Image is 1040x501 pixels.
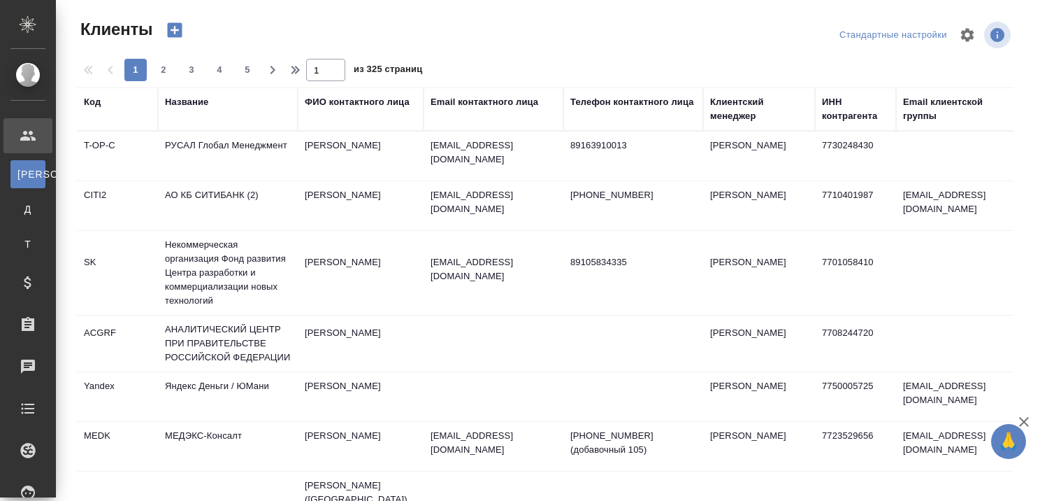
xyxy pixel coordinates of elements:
td: [PERSON_NAME] [298,181,424,230]
td: [PERSON_NAME] [703,319,815,368]
td: АНАЛИТИЧЕСКИЙ ЦЕНТР ПРИ ПРАВИТЕЛЬСТВЕ РОССИЙСКОЙ ФЕДЕРАЦИИ [158,316,298,372]
a: Т [10,230,45,258]
button: 4 [208,59,231,81]
button: 2 [152,59,175,81]
span: 5 [236,63,259,77]
td: [PERSON_NAME] [703,422,815,471]
span: Посмотреть информацию [984,22,1013,48]
td: МЕДЭКС-Консалт [158,422,298,471]
td: 7710401987 [815,181,896,230]
span: 🙏 [997,427,1020,456]
p: 89105834335 [570,255,696,269]
td: [PERSON_NAME] [298,319,424,368]
p: [EMAIL_ADDRESS][DOMAIN_NAME] [431,139,556,167]
span: 3 [180,63,203,77]
td: [EMAIL_ADDRESS][DOMAIN_NAME] [896,422,1022,471]
td: АО КБ СИТИБАНК (2) [158,181,298,230]
div: split button [836,24,951,46]
span: Настроить таблицу [951,18,984,52]
div: Email контактного лица [431,95,538,109]
span: [PERSON_NAME] [17,167,38,181]
td: Яндекс Деньги / ЮМани [158,372,298,421]
p: [PHONE_NUMBER] (добавочный 105) [570,429,696,457]
td: [PERSON_NAME] [298,132,424,181]
button: 5 [236,59,259,81]
p: [PHONE_NUMBER] [570,188,696,202]
td: 7730248430 [815,132,896,181]
p: [EMAIL_ADDRESS][DOMAIN_NAME] [431,429,556,457]
span: 4 [208,63,231,77]
td: [PERSON_NAME] [703,132,815,181]
span: Д [17,202,38,216]
td: РУСАЛ Глобал Менеджмент [158,132,298,181]
td: 7723529656 [815,422,896,471]
div: Email клиентской группы [903,95,1015,123]
div: ФИО контактного лица [305,95,410,109]
td: [PERSON_NAME] [703,248,815,297]
p: [EMAIL_ADDRESS][DOMAIN_NAME] [431,188,556,216]
td: [PERSON_NAME] [298,422,424,471]
button: 🙏 [991,424,1026,459]
p: [EMAIL_ADDRESS][DOMAIN_NAME] [431,255,556,283]
td: 7708244720 [815,319,896,368]
td: [PERSON_NAME] [703,181,815,230]
div: Название [165,95,208,109]
td: MEDK [77,422,158,471]
span: 2 [152,63,175,77]
td: [PERSON_NAME] [298,372,424,421]
a: Д [10,195,45,223]
div: ИНН контрагента [822,95,889,123]
td: 7750005725 [815,372,896,421]
div: Телефон контактного лица [570,95,694,109]
p: 89163910013 [570,139,696,153]
td: Yandex [77,372,158,421]
div: Клиентский менеджер [710,95,808,123]
td: ACGRF [77,319,158,368]
td: [PERSON_NAME] [298,248,424,297]
td: [PERSON_NAME] [703,372,815,421]
td: [EMAIL_ADDRESS][DOMAIN_NAME] [896,181,1022,230]
button: Создать [158,18,192,42]
span: Клиенты [77,18,152,41]
span: Т [17,237,38,251]
td: 7701058410 [815,248,896,297]
td: [EMAIL_ADDRESS][DOMAIN_NAME] [896,372,1022,421]
a: [PERSON_NAME] [10,160,45,188]
div: Код [84,95,101,109]
td: SK [77,248,158,297]
span: из 325 страниц [354,61,422,81]
td: Некоммерческая организация Фонд развития Центра разработки и коммерциализации новых технологий [158,231,298,315]
button: 3 [180,59,203,81]
td: CITI2 [77,181,158,230]
td: T-OP-C [77,132,158,181]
